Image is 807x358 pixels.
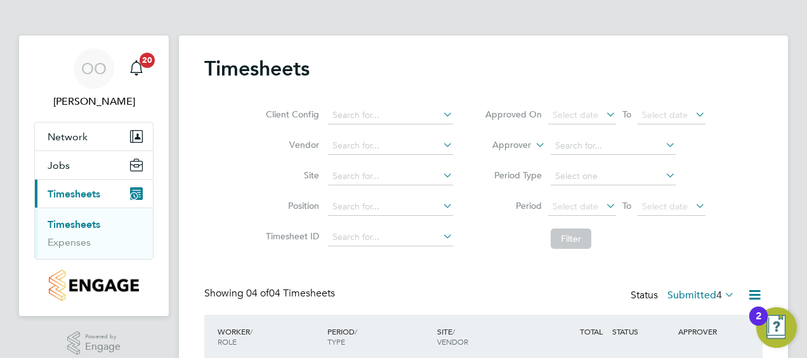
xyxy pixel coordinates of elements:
[67,331,121,355] a: Powered byEngage
[580,326,603,336] span: TOTAL
[124,48,149,89] a: 20
[631,287,737,305] div: Status
[85,341,121,352] span: Engage
[675,320,741,343] div: APPROVER
[485,200,542,211] label: Period
[48,236,91,248] a: Expenses
[48,159,70,171] span: Jobs
[204,287,338,300] div: Showing
[35,123,153,150] button: Network
[756,316,761,333] div: 2
[262,169,319,181] label: Site
[485,109,542,120] label: Approved On
[485,169,542,181] label: Period Type
[328,229,453,246] input: Search for...
[204,56,310,81] h2: Timesheets
[262,230,319,242] label: Timesheet ID
[34,270,154,301] a: Go to home page
[553,109,598,121] span: Select date
[667,289,735,302] label: Submitted
[619,197,635,214] span: To
[218,336,237,347] span: ROLE
[553,201,598,212] span: Select date
[214,320,324,353] div: WORKER
[246,287,335,300] span: 04 Timesheets
[642,109,688,121] span: Select date
[437,336,468,347] span: VENDOR
[48,218,100,230] a: Timesheets
[19,36,169,316] nav: Main navigation
[452,326,455,336] span: /
[474,139,531,152] label: Approver
[85,331,121,342] span: Powered by
[48,131,88,143] span: Network
[34,94,154,109] span: Ondre Odain
[262,200,319,211] label: Position
[262,109,319,120] label: Client Config
[756,307,797,348] button: Open Resource Center, 2 new notifications
[642,201,688,212] span: Select date
[35,151,153,179] button: Jobs
[34,48,154,109] a: OO[PERSON_NAME]
[140,53,155,68] span: 20
[434,320,544,353] div: SITE
[355,326,357,336] span: /
[35,180,153,208] button: Timesheets
[551,229,591,249] button: Filter
[609,320,675,343] div: STATUS
[49,270,138,301] img: countryside-properties-logo-retina.png
[246,287,269,300] span: 04 of
[48,188,100,200] span: Timesheets
[551,168,676,185] input: Select one
[328,107,453,124] input: Search for...
[328,137,453,155] input: Search for...
[716,289,722,302] span: 4
[324,320,434,353] div: PERIOD
[551,137,676,155] input: Search for...
[327,336,345,347] span: TYPE
[619,106,635,123] span: To
[328,198,453,216] input: Search for...
[250,326,253,336] span: /
[262,139,319,150] label: Vendor
[81,60,107,77] span: OO
[35,208,153,259] div: Timesheets
[328,168,453,185] input: Search for...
